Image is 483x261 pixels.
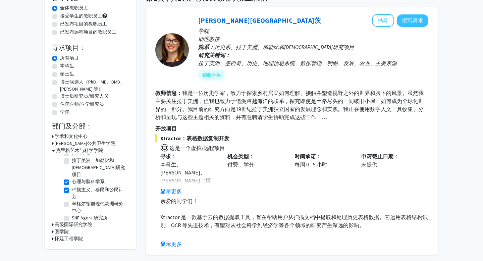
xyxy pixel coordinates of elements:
a: [PERSON_NAME][GEOGRAPHIC_DATA]茨 [198,16,321,24]
font: 教师信息： [155,90,182,96]
font: Xtractor：表格数据复制开发 [160,135,229,142]
font: [PERSON_NAME]公共卫生学院 [55,140,115,146]
button: 向 Casey Lurtz 撰写请求 [397,14,428,27]
font: 本科生、[PERSON_NAME]、[PERSON_NAME]（博士、医学博士、牙医学博士、药学博士等） [160,161,214,200]
font: 机会类型： [227,153,254,160]
font: 申请截止日期： [361,153,399,160]
font: 辛格尔顿前现代欧洲研究中心 [72,201,123,214]
font: 博士候选人（PhD、MD、DMD、[PERSON_NAME] 等） [60,79,125,92]
font: 接受学生的教职员工 [60,13,102,19]
font: 拉丁美洲、墨西哥、历史、地理信息系统、数据管理、制图、发展、农业、主要来源 [198,60,397,66]
font: 招收学生 [202,72,221,78]
font: 助理教授 [198,36,220,42]
font: 学院 [198,28,209,34]
font: 克里格艺术与科学学院 [56,147,103,153]
font: 已发布项目的教职员工 [60,21,107,27]
font: 院系： [198,44,214,50]
font: 显示更多 [160,241,182,247]
font: 寻求： [160,153,176,160]
font: 显示更多 [160,188,182,195]
font: 每周 0 - 5 小时 [294,161,327,168]
font: 这是一个虚拟/远程项目 [169,145,225,151]
font: 时间承诺： [294,153,321,160]
font: 寻求项目： [52,43,86,52]
font: 心理与脑科学系 [72,178,105,185]
font: 已发布远程项目的教职员工 [60,29,116,35]
font: 拉丁美洲、加勒比和[DEMOGRAPHIC_DATA]研究项目 [72,157,125,177]
font: 撰写请求 [402,17,423,24]
iframe: 聊天 [5,231,29,256]
font: 硕士生 [60,71,74,77]
font: 高级国际研究学院 [55,221,92,227]
font: 学院 [60,109,69,115]
font: 学术和文化中心 [55,133,88,139]
font: 未提供 [361,161,377,168]
font: 开放项目 [155,125,177,132]
button: 显示更多 [160,187,182,195]
font: 部门及分部： [52,122,92,130]
font: 所有项目 [60,55,79,61]
font: 本科生 [60,63,74,69]
font: 博士后研究员/研究人员 [60,93,109,99]
button: 显示更多 [160,240,182,248]
font: 研究关键词： [198,52,230,58]
font: 种族主义、移民和公民计划 [72,187,123,200]
font: 亲爱的同学们！ [160,198,198,204]
font: 医学院 [55,228,69,234]
font: 全体教职员工 [60,5,88,11]
font: 付费，学分 [227,161,254,168]
font: 住院医师/医学研究员 [60,101,104,107]
font: 我是一位历史学家，致力于探索乡村居民如何理解、接触并塑造视野之外的世界和脚下的风景。虽然我主要关注拉丁美洲，但我也致力于追溯跨越海洋的联系，探究即使是土路尽头的一间破旧小屋，如何成为全球化世界的... [155,90,424,120]
font: SNF Agora 研究所 [72,215,108,221]
font: 怀廷工程学院 [55,236,83,242]
font: 书签 [378,17,388,24]
button: 将 Casey Lurtz 添加到书签 [372,14,394,27]
font: Xtractor 是一款基于云的数据提取工具，旨在帮助用户从扫描文档中提取和处理历史表格数据。它运用表格结构识别、OCR 等先进技术，有望对从社会科学到经济学等各个领域的研究产生深远的影响。 [160,214,428,228]
font: 历史系、拉丁美洲、加勒比和[DEMOGRAPHIC_DATA]研究项目 [214,44,354,50]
